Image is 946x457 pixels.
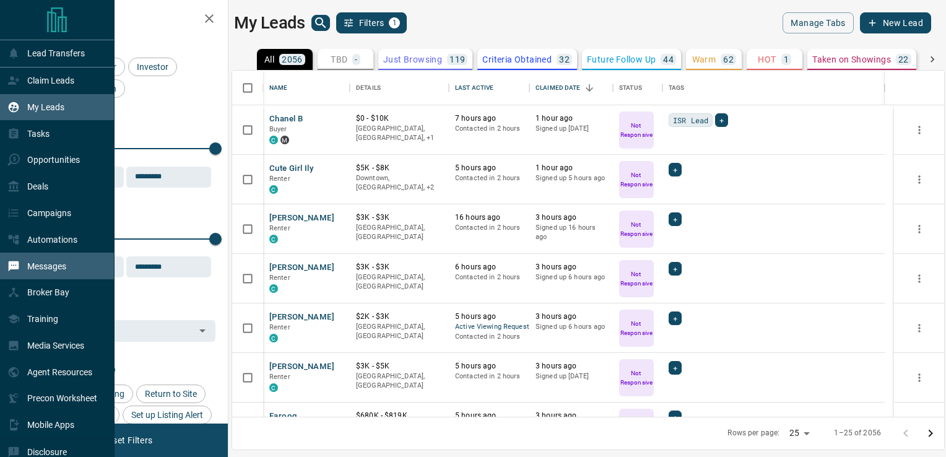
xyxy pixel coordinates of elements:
div: Tags [669,71,685,105]
span: + [673,411,677,424]
p: 5 hours ago [455,361,523,372]
button: more [910,319,929,337]
div: + [669,411,682,424]
button: New Lead [860,12,931,33]
p: 22 [898,55,909,64]
button: Cute Girl Ily [269,163,313,175]
div: + [669,311,682,325]
p: Criteria Obtained [482,55,552,64]
p: Signed up [DATE] [536,124,607,134]
p: Not Responsive [620,121,653,139]
div: condos.ca [269,284,278,293]
button: Sort [581,79,598,97]
div: Status [619,71,642,105]
p: $3K - $3K [356,212,443,223]
p: Not Responsive [620,368,653,387]
p: [GEOGRAPHIC_DATA], [GEOGRAPHIC_DATA] [356,272,443,292]
p: 3 hours ago [536,262,607,272]
button: more [910,121,929,139]
p: Contacted in 2 hours [455,173,523,183]
button: [PERSON_NAME] [269,311,334,323]
p: 3 hours ago [536,411,607,421]
p: Signed up [DATE] [536,372,607,381]
p: TBD [331,55,347,64]
span: ISR Lead [673,114,708,126]
span: Renter [269,175,290,183]
p: $0 - $10K [356,113,443,124]
div: Investor [128,58,177,76]
p: $5K - $8K [356,163,443,173]
span: + [673,362,677,374]
span: Return to Site [141,389,201,399]
span: Buyer [269,125,287,133]
p: Signed up 16 hours ago [536,223,607,242]
span: + [673,213,677,225]
p: Rows per page: [727,428,779,438]
p: [GEOGRAPHIC_DATA], [GEOGRAPHIC_DATA] [356,372,443,391]
p: 5 hours ago [455,411,523,421]
p: Just Browsing [383,55,442,64]
button: Filters1 [336,12,407,33]
p: $680K - $819K [356,411,443,421]
p: All [264,55,274,64]
p: Contacted in 2 hours [455,124,523,134]
div: Claimed Date [529,71,613,105]
span: 1 [390,19,399,27]
span: Active Viewing Request [455,322,523,333]
div: + [669,262,682,276]
div: Return to Site [136,385,206,403]
div: Last Active [449,71,529,105]
p: 5 hours ago [455,311,523,322]
span: Set up Listing Alert [127,410,207,420]
button: [PERSON_NAME] [269,361,334,373]
p: $3K - $5K [356,361,443,372]
p: 32 [559,55,570,64]
button: [PERSON_NAME] [269,212,334,224]
p: Signed up 6 hours ago [536,272,607,282]
button: search button [311,15,330,31]
p: 1–25 of 2056 [834,428,881,438]
span: Renter [269,323,290,331]
div: + [715,113,728,127]
span: + [673,263,677,275]
button: Reset Filters [94,430,160,451]
button: Chanel B [269,113,303,125]
div: Status [613,71,662,105]
p: HOT [758,55,776,64]
div: Set up Listing Alert [123,406,212,424]
p: 1 hour ago [536,113,607,124]
p: Future Follow Up [587,55,656,64]
p: Contacted in 2 hours [455,223,523,233]
button: Go to next page [918,421,943,446]
p: 16 hours ago [455,212,523,223]
div: Details [350,71,449,105]
p: 1 [784,55,789,64]
p: Taken on Showings [812,55,891,64]
p: Warm [692,55,716,64]
p: 44 [663,55,674,64]
p: $2K - $3K [356,311,443,322]
div: Name [269,71,288,105]
span: + [673,163,677,176]
button: Farooq [269,411,297,422]
p: 119 [449,55,465,64]
p: 5 hours ago [455,163,523,173]
p: $3K - $3K [356,262,443,272]
p: Contacted in 2 hours [455,372,523,381]
h2: Filters [40,12,215,27]
div: Tags [662,71,885,105]
p: 1 hour ago [536,163,607,173]
button: more [910,269,929,288]
span: Renter [269,274,290,282]
p: Not Responsive [620,170,653,189]
div: Name [263,71,350,105]
p: Signed up 5 hours ago [536,173,607,183]
p: 62 [723,55,734,64]
div: condos.ca [269,185,278,194]
p: 3 hours ago [536,311,607,322]
p: Contacted in 2 hours [455,272,523,282]
div: condos.ca [269,383,278,392]
div: 25 [784,424,814,442]
p: 3 hours ago [536,212,607,223]
p: Toronto [356,124,443,143]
